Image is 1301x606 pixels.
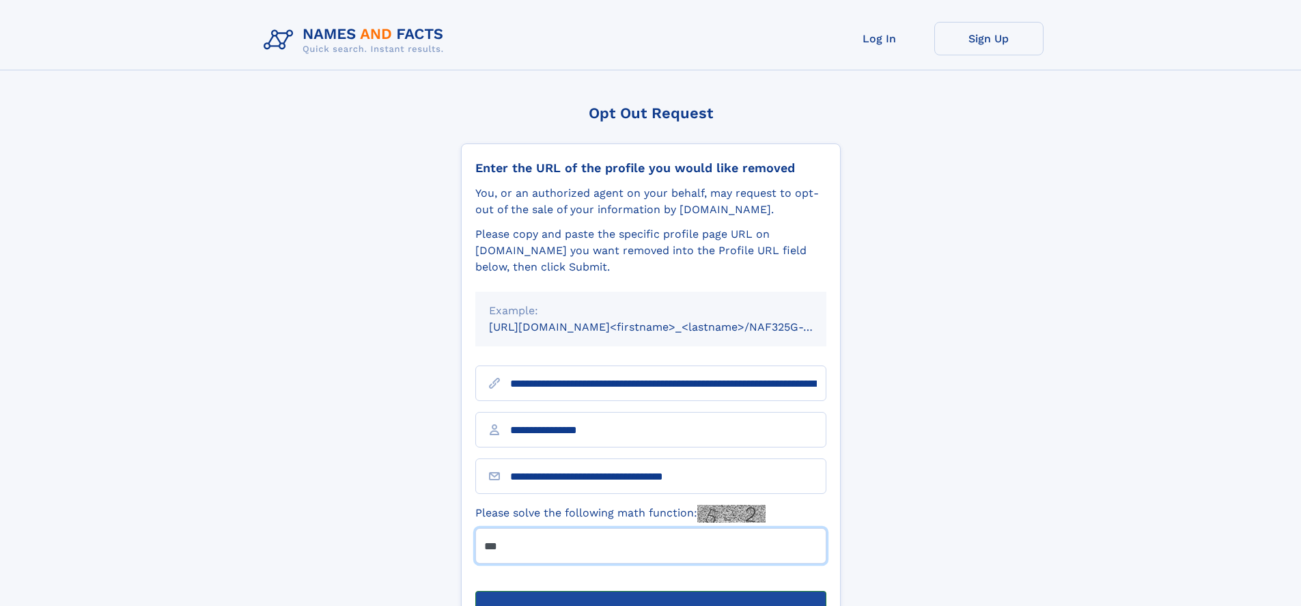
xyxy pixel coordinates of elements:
[475,161,826,176] div: Enter the URL of the profile you would like removed
[934,22,1044,55] a: Sign Up
[461,105,841,122] div: Opt Out Request
[489,320,852,333] small: [URL][DOMAIN_NAME]<firstname>_<lastname>/NAF325G-xxxxxxxx
[825,22,934,55] a: Log In
[475,185,826,218] div: You, or an authorized agent on your behalf, may request to opt-out of the sale of your informatio...
[475,505,766,523] label: Please solve the following math function:
[475,226,826,275] div: Please copy and paste the specific profile page URL on [DOMAIN_NAME] you want removed into the Pr...
[489,303,813,319] div: Example:
[258,22,455,59] img: Logo Names and Facts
